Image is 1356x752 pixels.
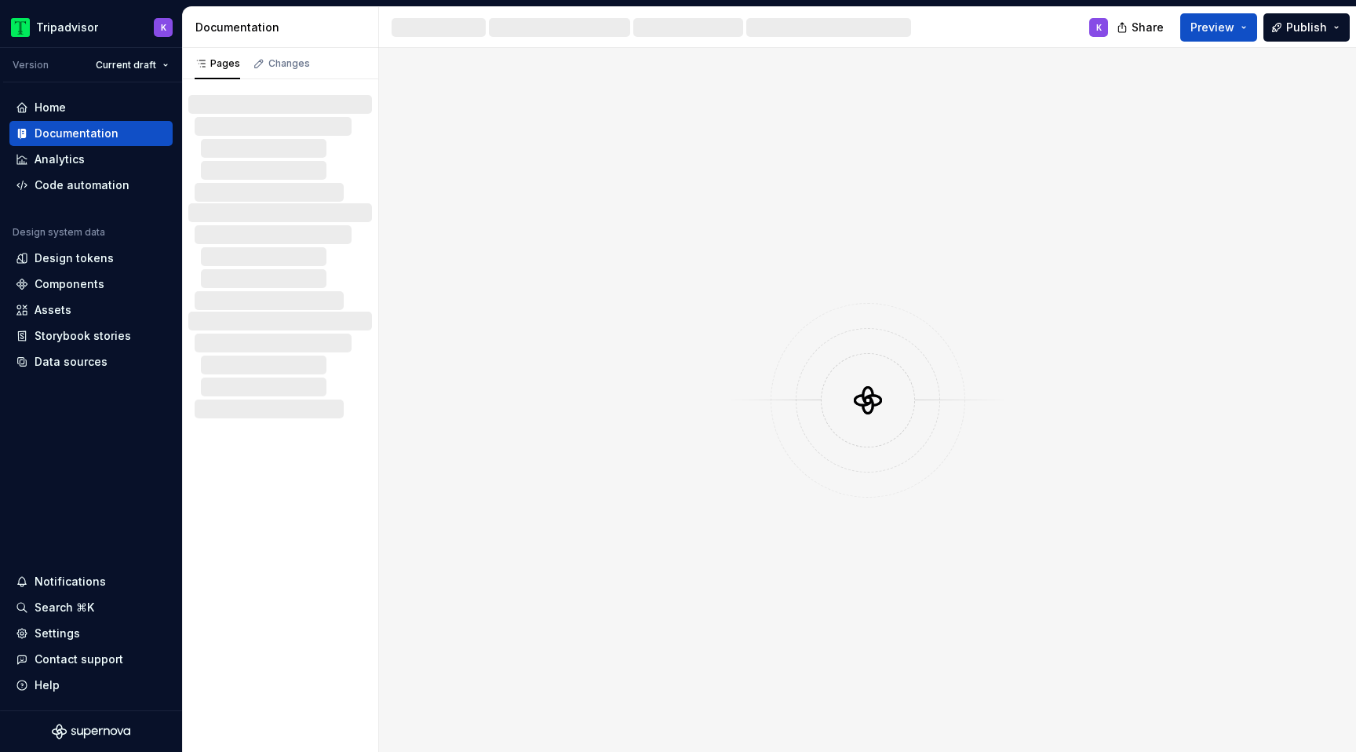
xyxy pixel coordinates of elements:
img: 0ed0e8b8-9446-497d-bad0-376821b19aa5.png [11,18,30,37]
a: Settings [9,621,173,646]
a: Analytics [9,147,173,172]
div: Storybook stories [35,328,131,344]
span: Share [1132,20,1164,35]
svg: Supernova Logo [52,724,130,739]
a: Code automation [9,173,173,198]
button: Help [9,673,173,698]
button: Preview [1180,13,1257,42]
div: Analytics [35,151,85,167]
div: Components [35,276,104,292]
button: Notifications [9,569,173,594]
a: Components [9,272,173,297]
span: Publish [1286,20,1327,35]
a: Assets [9,298,173,323]
div: Pages [195,57,240,70]
a: Data sources [9,349,173,374]
button: Publish [1263,13,1350,42]
a: Storybook stories [9,323,173,349]
button: TripadvisorK [3,10,179,44]
span: Current draft [96,59,156,71]
div: Assets [35,302,71,318]
a: Documentation [9,121,173,146]
div: Notifications [35,574,106,590]
div: Search ⌘K [35,600,94,615]
button: Share [1109,13,1174,42]
button: Current draft [89,54,176,76]
button: Contact support [9,647,173,672]
div: K [161,21,166,34]
div: Data sources [35,354,108,370]
button: Search ⌘K [9,595,173,620]
div: Code automation [35,177,129,193]
div: K [1096,21,1102,34]
div: Home [35,100,66,115]
div: Design system data [13,226,105,239]
div: Settings [35,626,80,641]
div: Contact support [35,652,123,667]
div: Version [13,59,49,71]
div: Design tokens [35,250,114,266]
div: Tripadvisor [36,20,98,35]
div: Changes [268,57,310,70]
div: Documentation [35,126,118,141]
a: Home [9,95,173,120]
span: Preview [1190,20,1234,35]
div: Documentation [195,20,372,35]
div: Help [35,677,60,693]
a: Design tokens [9,246,173,271]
